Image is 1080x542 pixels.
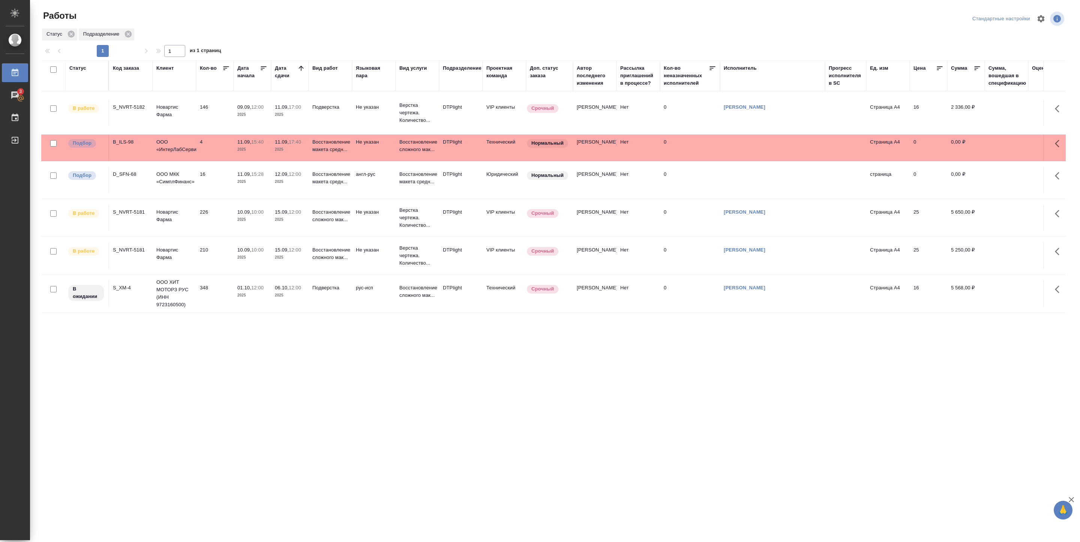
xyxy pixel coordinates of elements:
[439,135,483,161] td: DTPlight
[312,284,348,292] p: Подверстка
[616,100,660,126] td: Нет
[573,243,616,269] td: [PERSON_NAME]
[910,280,947,307] td: 16
[312,103,348,111] p: Подверстка
[439,205,483,231] td: DTPlight
[289,139,301,145] p: 17:40
[577,64,613,87] div: Автор последнего изменения
[196,167,234,193] td: 16
[1032,10,1050,28] span: Настроить таблицу
[399,284,435,299] p: Восстановление сложного мак...
[1050,135,1068,153] button: Здесь прячутся важные кнопки
[275,247,289,253] p: 15.09,
[113,284,149,292] div: S_XM-4
[910,167,947,193] td: 0
[73,139,91,147] p: Подбор
[1057,502,1069,518] span: 🙏
[289,247,301,253] p: 12:00
[1054,501,1072,520] button: 🙏
[660,205,720,231] td: 0
[275,104,289,110] p: 11.09,
[275,146,305,153] p: 2025
[616,135,660,161] td: Нет
[483,243,526,269] td: VIP клиенты
[275,292,305,299] p: 2025
[399,138,435,153] p: Восстановление сложного мак...
[156,208,192,223] p: Новартис Фарма
[531,285,554,293] p: Срочный
[439,167,483,193] td: DTPlight
[483,167,526,193] td: Юридический
[251,104,264,110] p: 12:00
[237,146,267,153] p: 2025
[251,139,264,145] p: 15:40
[352,205,396,231] td: Не указан
[660,135,720,161] td: 0
[156,278,192,308] p: ООО ХИТ МОТОРЗ РУС (ИНН 9723160500)
[399,171,435,186] p: Восстановление макета средн...
[910,100,947,126] td: 16
[947,100,985,126] td: 2 336,00 ₽
[237,247,251,253] p: 10.09,
[866,243,910,269] td: Страница А4
[67,103,105,114] div: Исполнитель выполняет работу
[573,135,616,161] td: [PERSON_NAME]
[531,247,554,255] p: Срочный
[113,246,149,254] div: S_NVRT-5181
[1050,205,1068,223] button: Здесь прячутся важные кнопки
[870,64,888,72] div: Ед. изм
[1050,280,1068,298] button: Здесь прячутся важные кнопки
[67,138,105,148] div: Можно подбирать исполнителей
[866,167,910,193] td: страница
[156,171,192,186] p: ООО МКК «СимплФинанс»
[531,139,564,147] p: Нормальный
[531,172,564,179] p: Нормальный
[200,64,217,72] div: Кол-во
[237,292,267,299] p: 2025
[660,280,720,307] td: 0
[947,243,985,269] td: 5 250,00 ₽
[113,64,139,72] div: Код заказа
[947,280,985,307] td: 5 568,00 ₽
[113,103,149,111] div: S_NVRT-5182
[15,88,26,95] span: 3
[1050,100,1068,118] button: Здесь прячутся важные кнопки
[42,28,77,40] div: Статус
[573,280,616,307] td: [PERSON_NAME]
[312,208,348,223] p: Восстановление сложного мак...
[196,135,234,161] td: 4
[483,100,526,126] td: VIP клиенты
[79,28,134,40] div: Подразделение
[196,243,234,269] td: 210
[251,285,264,290] p: 12:00
[352,167,396,193] td: англ-рус
[439,100,483,126] td: DTPlight
[275,285,289,290] p: 06.10,
[1032,64,1050,72] div: Оценка
[829,64,862,87] div: Прогресс исполнителя в SC
[439,243,483,269] td: DTPlight
[251,171,264,177] p: 15:28
[275,111,305,118] p: 2025
[724,285,765,290] a: [PERSON_NAME]
[67,284,105,302] div: Исполнитель назначен, приступать к работе пока рано
[69,64,86,72] div: Статус
[67,208,105,219] div: Исполнитель выполняет работу
[970,13,1032,25] div: split button
[275,171,289,177] p: 12.09,
[616,167,660,193] td: Нет
[616,243,660,269] td: Нет
[866,205,910,231] td: Страница А4
[289,104,301,110] p: 17:00
[237,216,267,223] p: 2025
[2,86,28,105] a: 3
[156,138,192,153] p: ООО «ИнтерЛабСервис»
[73,105,94,112] p: В работе
[947,167,985,193] td: 0,00 ₽
[67,246,105,256] div: Исполнитель выполняет работу
[352,100,396,126] td: Не указан
[988,64,1026,87] div: Сумма, вошедшая в спецификацию
[312,171,348,186] p: Восстановление макета средн...
[866,135,910,161] td: Страница А4
[113,208,149,216] div: S_NVRT-5181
